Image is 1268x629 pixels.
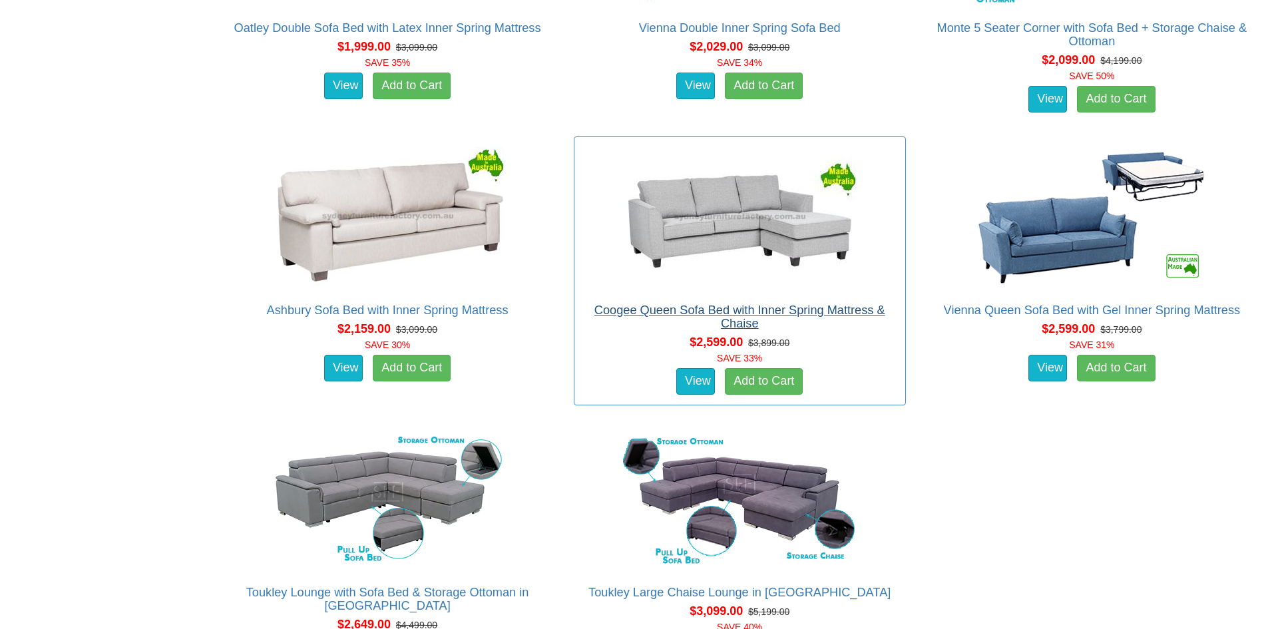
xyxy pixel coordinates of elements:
del: $3,099.00 [396,42,437,53]
del: $3,099.00 [396,324,437,335]
font: SAVE 30% [365,339,410,350]
a: Oatley Double Sofa Bed with Latex Inner Spring Mattress [234,21,541,35]
del: $5,199.00 [748,606,789,617]
img: Toukley Lounge with Sofa Bed & Storage Ottoman in Fabric [268,426,507,572]
font: SAVE 33% [717,353,762,363]
del: $4,199.00 [1100,55,1142,66]
a: Add to Cart [1077,86,1155,112]
a: Ashbury Sofa Bed with Inner Spring Mattress [267,304,509,317]
a: Add to Cart [725,73,803,99]
span: $2,599.00 [1042,322,1095,335]
a: Add to Cart [1077,355,1155,381]
a: View [1028,355,1067,381]
font: SAVE 50% [1069,71,1114,81]
img: Vienna Queen Sofa Bed with Gel Inner Spring Mattress [972,144,1211,290]
font: SAVE 31% [1069,339,1114,350]
del: $3,099.00 [748,42,789,53]
a: Vienna Double Inner Spring Sofa Bed [639,21,841,35]
a: View [1028,86,1067,112]
a: Toukley Lounge with Sofa Bed & Storage Ottoman in [GEOGRAPHIC_DATA] [246,586,529,612]
img: Ashbury Sofa Bed with Inner Spring Mattress [268,144,507,290]
font: SAVE 35% [365,57,410,68]
span: $2,599.00 [690,335,743,349]
font: SAVE 34% [717,57,762,68]
span: $3,099.00 [690,604,743,618]
img: Toukley Large Chaise Lounge in Fabric [620,426,859,572]
a: Add to Cart [373,73,451,99]
del: $3,799.00 [1100,324,1142,335]
a: Monte 5 Seater Corner with Sofa Bed + Storage Chaise & Ottoman [937,21,1247,48]
a: View [324,73,363,99]
a: View [676,368,715,395]
span: $2,159.00 [337,322,391,335]
a: View [324,355,363,381]
span: $2,029.00 [690,40,743,53]
a: Vienna Queen Sofa Bed with Gel Inner Spring Mattress [944,304,1241,317]
a: View [676,73,715,99]
del: $3,899.00 [748,337,789,348]
a: Add to Cart [725,368,803,395]
span: $2,099.00 [1042,53,1095,67]
a: Coogee Queen Sofa Bed with Inner Spring Mattress & Chaise [594,304,885,330]
img: Coogee Queen Sofa Bed with Inner Spring Mattress & Chaise [620,144,859,290]
a: Toukley Large Chaise Lounge in [GEOGRAPHIC_DATA] [588,586,891,599]
span: $1,999.00 [337,40,391,53]
a: Add to Cart [373,355,451,381]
